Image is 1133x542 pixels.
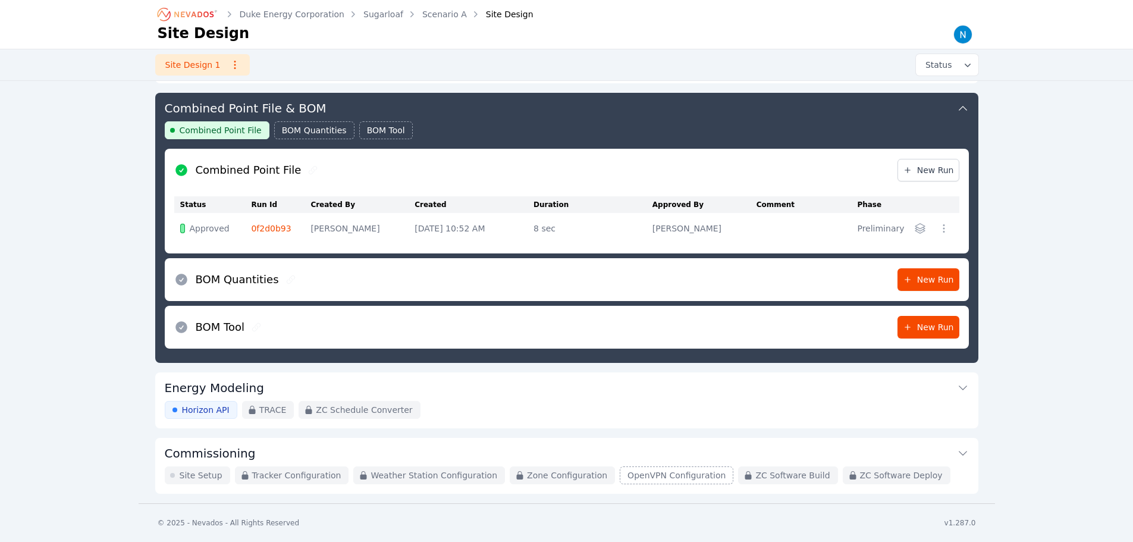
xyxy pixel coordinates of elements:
span: New Run [903,321,954,333]
h3: Combined Point File & BOM [165,100,327,117]
div: 8 sec [533,223,646,234]
button: Commissioning [165,438,969,466]
span: Zone Configuration [527,469,607,481]
a: New Run [897,159,959,181]
button: Energy Modeling [165,372,969,401]
span: Site Setup [180,469,222,481]
button: Combined Point File & BOM [165,93,969,121]
div: Preliminary [857,223,904,234]
th: Created By [310,196,415,213]
span: Combined Point File [180,124,262,136]
td: [DATE] 10:52 AM [415,213,533,244]
a: Sugarloaf [363,8,403,20]
th: Comment [757,196,858,213]
th: Duration [533,196,652,213]
th: Run Id [251,196,310,213]
span: ZC Software Build [755,469,830,481]
th: Approved By [652,196,757,213]
button: Status [916,54,978,76]
td: [PERSON_NAME] [652,213,757,244]
span: BOM Quantities [282,124,347,136]
th: Status [174,196,252,213]
div: CommissioningSite SetupTracker ConfigurationWeather Station ConfigurationZone ConfigurationOpenVP... [155,438,978,494]
span: Weather Station Configuration [371,469,497,481]
span: BOM Tool [367,124,405,136]
a: Duke Energy Corporation [240,8,345,20]
span: New Run [903,274,954,286]
div: Energy ModelingHorizon APITRACEZC Schedule Converter [155,372,978,428]
div: © 2025 - Nevados - All Rights Reserved [158,518,300,528]
h3: Commissioning [165,445,256,462]
span: Tracker Configuration [252,469,341,481]
span: Approved [190,223,230,234]
span: Horizon API [182,404,230,416]
h2: BOM Tool [196,319,244,336]
h2: Combined Point File [196,162,302,178]
h3: Energy Modeling [165,380,264,396]
span: Status [921,59,952,71]
span: TRACE [259,404,287,416]
a: New Run [897,268,959,291]
td: [PERSON_NAME] [310,213,415,244]
div: Combined Point File & BOMCombined Point FileBOM QuantitiesBOM ToolCombined Point FileNew RunStatu... [155,93,978,363]
nav: Breadcrumb [158,5,533,24]
h1: Site Design [158,24,250,43]
div: v1.287.0 [944,518,976,528]
a: 0f2d0b93 [251,224,291,233]
a: New Run [897,316,959,339]
th: Created [415,196,533,213]
span: ZC Software Deploy [860,469,943,481]
div: Site Design [469,8,533,20]
h2: BOM Quantities [196,271,279,288]
th: Phase [857,196,910,213]
a: Scenario A [422,8,467,20]
a: Site Design 1 [155,54,250,76]
span: ZC Schedule Converter [316,404,412,416]
span: New Run [903,164,954,176]
span: OpenVPN Configuration [627,469,726,481]
img: Nick Rompala [953,25,972,44]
